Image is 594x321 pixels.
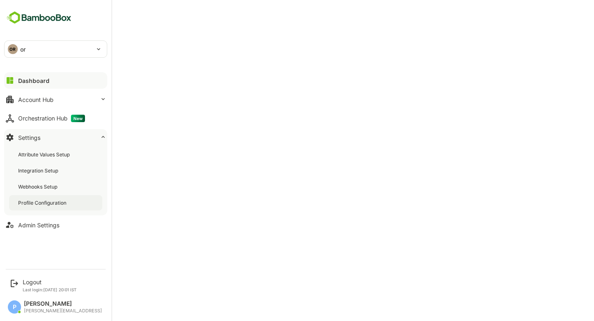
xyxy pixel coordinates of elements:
[18,183,59,190] div: Webhooks Setup
[5,41,107,57] div: ORor
[4,10,74,26] img: BambooboxFullLogoMark.5f36c76dfaba33ec1ec1367b70bb1252.svg
[18,222,59,229] div: Admin Settings
[18,199,68,206] div: Profile Configuration
[23,279,77,286] div: Logout
[18,134,40,141] div: Settings
[18,151,71,158] div: Attribute Values Setup
[71,115,85,122] span: New
[18,96,54,103] div: Account Hub
[20,45,26,54] p: or
[4,110,107,127] button: Orchestration HubNew
[18,167,60,174] div: Integration Setup
[24,300,102,307] div: [PERSON_NAME]
[4,72,107,89] button: Dashboard
[4,91,107,108] button: Account Hub
[24,308,102,314] div: [PERSON_NAME][EMAIL_ADDRESS]
[18,77,49,84] div: Dashboard
[4,217,107,233] button: Admin Settings
[4,129,107,146] button: Settings
[23,287,77,292] p: Last login: [DATE] 20:01 IST
[8,300,21,314] div: P
[8,44,18,54] div: OR
[18,115,85,122] div: Orchestration Hub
